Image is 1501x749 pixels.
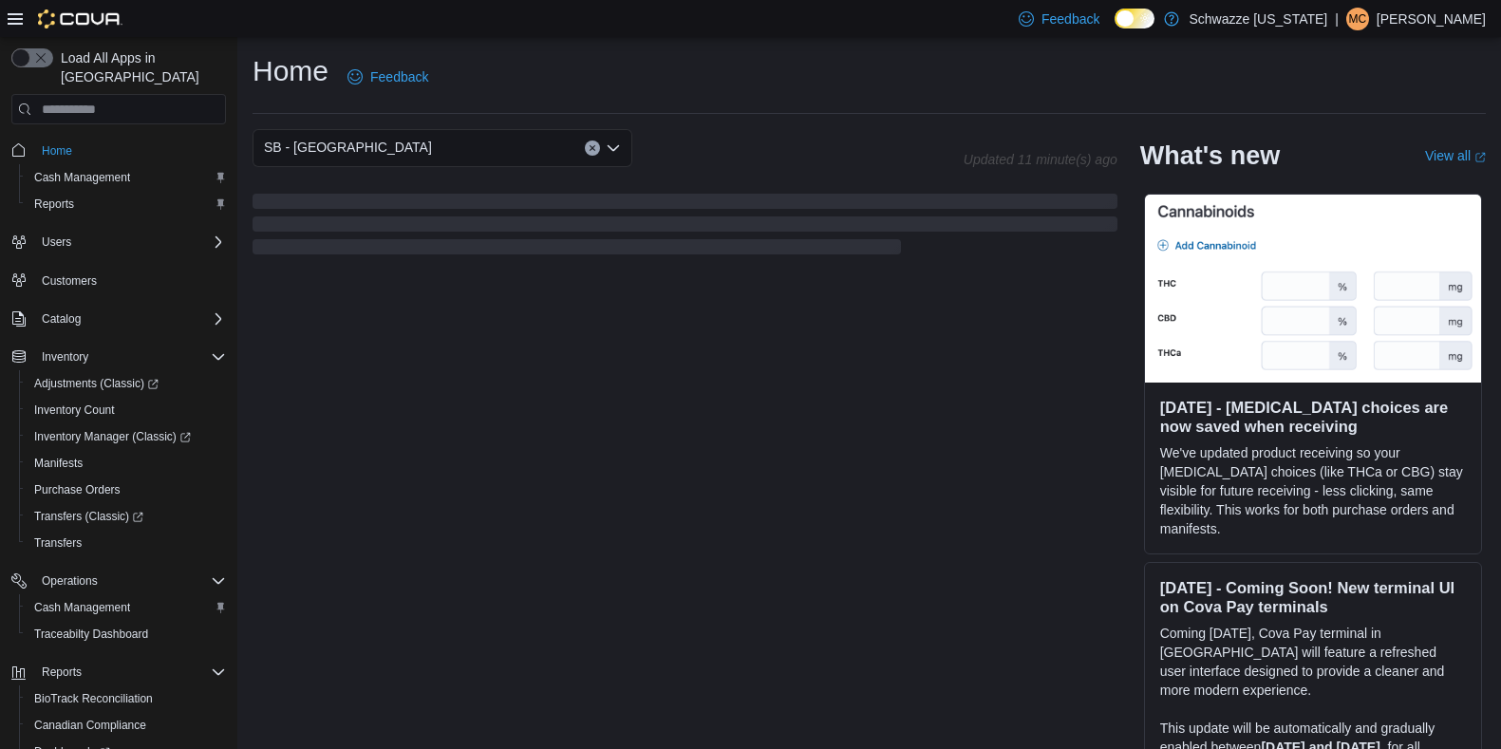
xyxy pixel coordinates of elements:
[27,478,226,501] span: Purchase Orders
[27,372,166,395] a: Adjustments (Classic)
[27,372,226,395] span: Adjustments (Classic)
[19,712,234,739] button: Canadian Compliance
[34,197,74,212] span: Reports
[34,661,89,683] button: Reports
[27,193,82,215] a: Reports
[27,714,154,737] a: Canadian Compliance
[34,231,226,253] span: Users
[1041,9,1099,28] span: Feedback
[34,140,80,162] a: Home
[27,623,226,646] span: Traceabilty Dashboard
[19,450,234,477] button: Manifests
[1115,9,1154,28] input: Dark Mode
[27,166,138,189] a: Cash Management
[34,600,130,615] span: Cash Management
[19,685,234,712] button: BioTrack Reconciliation
[34,308,226,330] span: Catalog
[34,509,143,524] span: Transfers (Classic)
[27,532,89,554] a: Transfers
[1474,152,1486,163] svg: External link
[27,425,226,448] span: Inventory Manager (Classic)
[1160,398,1466,436] h3: [DATE] - [MEDICAL_DATA] choices are now saved when receiving
[19,621,234,647] button: Traceabilty Dashboard
[4,267,234,294] button: Customers
[1189,8,1327,30] p: Schwazze [US_STATE]
[42,665,82,680] span: Reports
[1349,8,1367,30] span: MC
[253,197,1117,258] span: Loading
[585,140,600,156] button: Clear input
[19,530,234,556] button: Transfers
[27,505,151,528] a: Transfers (Classic)
[606,140,621,156] button: Open list of options
[38,9,122,28] img: Cova
[34,661,226,683] span: Reports
[34,535,82,551] span: Transfers
[42,273,97,289] span: Customers
[4,344,234,370] button: Inventory
[4,229,234,255] button: Users
[19,397,234,423] button: Inventory Count
[42,573,98,589] span: Operations
[34,346,226,368] span: Inventory
[42,143,72,159] span: Home
[27,623,156,646] a: Traceabilty Dashboard
[253,52,328,90] h1: Home
[19,164,234,191] button: Cash Management
[340,58,436,96] a: Feedback
[42,349,88,365] span: Inventory
[27,505,226,528] span: Transfers (Classic)
[19,370,234,397] a: Adjustments (Classic)
[34,270,104,292] a: Customers
[4,136,234,163] button: Home
[34,346,96,368] button: Inventory
[27,478,128,501] a: Purchase Orders
[53,48,226,86] span: Load All Apps in [GEOGRAPHIC_DATA]
[27,687,226,710] span: BioTrack Reconciliation
[27,687,160,710] a: BioTrack Reconciliation
[27,193,226,215] span: Reports
[34,170,130,185] span: Cash Management
[19,423,234,450] a: Inventory Manager (Classic)
[34,570,226,592] span: Operations
[4,659,234,685] button: Reports
[42,311,81,327] span: Catalog
[370,67,428,86] span: Feedback
[34,456,83,471] span: Manifests
[34,376,159,391] span: Adjustments (Classic)
[27,166,226,189] span: Cash Management
[27,452,90,475] a: Manifests
[1335,8,1339,30] p: |
[1140,140,1280,171] h2: What's new
[4,568,234,594] button: Operations
[1346,8,1369,30] div: Michael Cornelius
[27,425,198,448] a: Inventory Manager (Classic)
[34,269,226,292] span: Customers
[19,594,234,621] button: Cash Management
[1425,148,1486,163] a: View allExternal link
[1160,578,1466,616] h3: [DATE] - Coming Soon! New terminal UI on Cova Pay terminals
[34,482,121,497] span: Purchase Orders
[34,403,115,418] span: Inventory Count
[34,429,191,444] span: Inventory Manager (Classic)
[34,691,153,706] span: BioTrack Reconciliation
[27,399,122,421] a: Inventory Count
[1115,28,1116,29] span: Dark Mode
[42,234,71,250] span: Users
[964,152,1117,167] p: Updated 11 minute(s) ago
[19,191,234,217] button: Reports
[34,308,88,330] button: Catalog
[27,399,226,421] span: Inventory Count
[4,306,234,332] button: Catalog
[19,477,234,503] button: Purchase Orders
[1160,624,1466,700] p: Coming [DATE], Cova Pay terminal in [GEOGRAPHIC_DATA] will feature a refreshed user interface des...
[34,627,148,642] span: Traceabilty Dashboard
[264,136,432,159] span: SB - [GEOGRAPHIC_DATA]
[34,718,146,733] span: Canadian Compliance
[19,503,234,530] a: Transfers (Classic)
[1160,443,1466,538] p: We've updated product receiving so your [MEDICAL_DATA] choices (like THCa or CBG) stay visible fo...
[34,138,226,161] span: Home
[27,596,226,619] span: Cash Management
[27,596,138,619] a: Cash Management
[27,532,226,554] span: Transfers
